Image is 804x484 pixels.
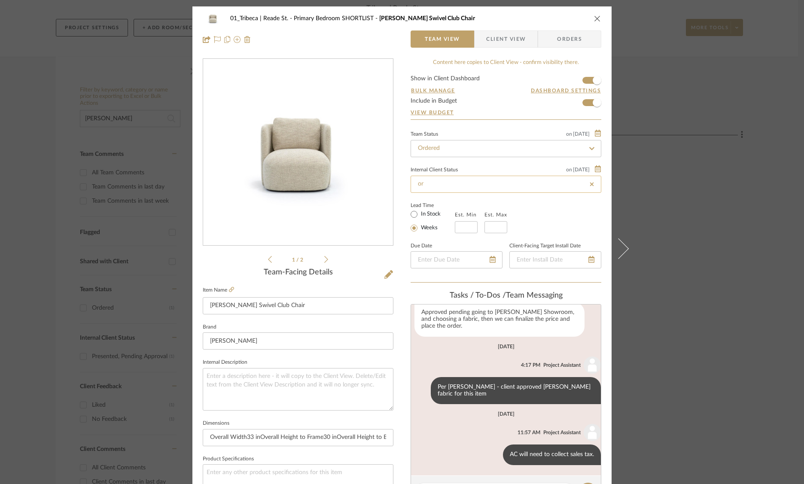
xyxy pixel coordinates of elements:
[294,15,379,21] span: Primary Bedroom SHORTLIST
[566,131,572,137] span: on
[543,361,581,369] div: Project Assistant
[203,325,216,329] label: Brand
[203,286,234,294] label: Item Name
[203,297,393,314] input: Enter Item Name
[509,251,601,268] input: Enter Install Date
[518,429,540,436] div: 11:57 AM
[419,224,438,232] label: Weeks
[203,332,393,350] input: Enter Brand
[379,15,475,21] span: [PERSON_NAME] Swivel Club Chair
[411,132,438,137] div: Team Status
[203,457,254,461] label: Product Specifications
[411,209,455,233] mat-radio-group: Select item type
[411,244,432,248] label: Due Date
[584,356,601,374] img: user_avatar.png
[292,257,296,262] span: 1
[486,30,526,48] span: Client View
[543,429,581,436] div: Project Assistant
[203,429,393,446] input: Enter the dimensions of this item
[300,257,305,262] span: 2
[411,176,601,193] input: Type to Search…
[419,210,441,218] label: In Stock
[414,302,585,337] div: Approved pending going to [PERSON_NAME] Showroom, and choosing a fabric, then we can finalize the...
[296,257,300,262] span: /
[411,58,601,67] div: Content here copies to Client View - confirm visibility there.
[411,87,456,94] button: Bulk Manage
[509,244,581,248] label: Client-Facing Target Install Date
[498,344,515,350] div: [DATE]
[244,36,251,43] img: Remove from project
[203,10,223,27] img: 99e03635-a970-42e3-b930-4d214cbb12d2_48x40.jpg
[498,411,515,417] div: [DATE]
[455,212,477,218] label: Est. Min
[411,251,502,268] input: Enter Due Date
[411,291,601,301] div: team Messaging
[203,421,229,426] label: Dimensions
[203,268,393,277] div: Team-Facing Details
[431,377,601,405] div: Per [PERSON_NAME] - client approved [PERSON_NAME] fabric for this item
[503,444,601,465] div: AC will need to collect sales tax.
[411,109,601,116] a: View Budget
[203,360,247,365] label: Internal Description
[572,131,591,137] span: [DATE]
[450,292,506,299] span: Tasks / To-Dos /
[411,168,458,172] div: Internal Client Status
[548,30,591,48] span: Orders
[572,167,591,173] span: [DATE]
[530,87,601,94] button: Dashboard Settings
[594,15,601,22] button: close
[411,201,455,209] label: Lead Time
[411,140,601,157] input: Type to Search…
[521,361,540,369] div: 4:17 PM
[203,87,393,218] div: 0
[203,87,393,218] img: 99e03635-a970-42e3-b930-4d214cbb12d2_436x436.jpg
[566,167,572,172] span: on
[584,424,601,441] img: user_avatar.png
[230,15,294,21] span: 01_Tribeca | Reade St.
[484,212,507,218] label: Est. Max
[425,30,460,48] span: Team View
